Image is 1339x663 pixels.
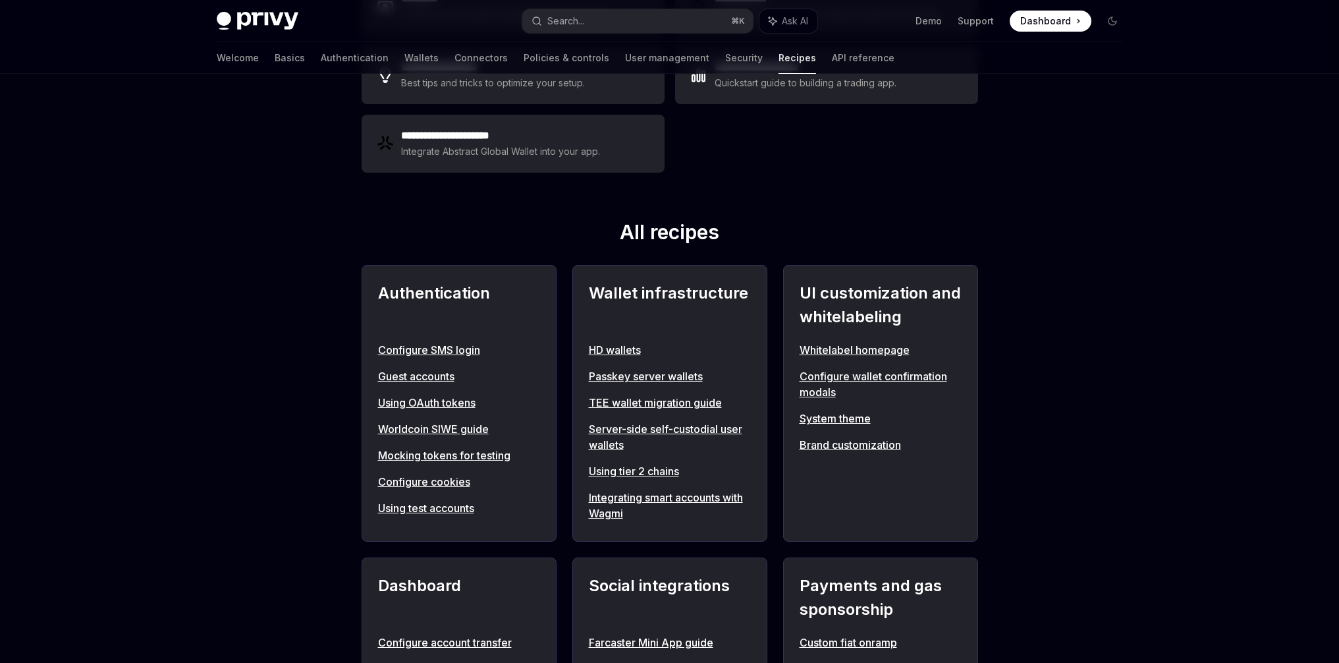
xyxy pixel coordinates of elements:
[832,42,894,74] a: API reference
[725,42,763,74] a: Security
[800,411,962,426] a: System theme
[362,220,978,249] h2: All recipes
[759,9,817,33] button: Ask AI
[589,635,751,650] a: Farcaster Mini App guide
[378,281,540,329] h2: Authentication
[378,342,540,358] a: Configure SMS login
[800,574,962,621] h2: Payments and gas sponsorship
[378,447,540,463] a: Mocking tokens for testing
[625,42,709,74] a: User management
[378,474,540,490] a: Configure cookies
[404,42,439,74] a: Wallets
[217,12,298,30] img: dark logo
[800,368,962,400] a: Configure wallet confirmation modals
[547,13,584,29] div: Search...
[589,368,751,384] a: Passkey server wallets
[589,490,751,521] a: Integrating smart accounts with Wagmi
[731,16,745,26] span: ⌘ K
[589,463,751,479] a: Using tier 2 chains
[1020,14,1071,28] span: Dashboard
[958,14,994,28] a: Support
[378,500,540,516] a: Using test accounts
[715,75,897,91] div: Quickstart guide to building a trading app.
[401,75,587,91] div: Best tips and tricks to optimize your setup.
[378,368,540,384] a: Guest accounts
[321,42,389,74] a: Authentication
[589,281,751,329] h2: Wallet infrastructure
[800,437,962,453] a: Brand customization
[589,421,751,453] a: Server-side self-custodial user wallets
[378,421,540,437] a: Worldcoin SIWE guide
[1102,11,1123,32] button: Toggle dark mode
[378,635,540,650] a: Configure account transfer
[800,281,962,329] h2: UI customization and whitelabeling
[782,14,808,28] span: Ask AI
[915,14,942,28] a: Demo
[275,42,305,74] a: Basics
[454,42,508,74] a: Connectors
[589,574,751,621] h2: Social integrations
[800,635,962,650] a: Custom fiat onramp
[378,395,540,411] a: Using OAuth tokens
[589,342,751,358] a: HD wallets
[217,42,259,74] a: Welcome
[524,42,609,74] a: Policies & controls
[1010,11,1091,32] a: Dashboard
[800,342,962,358] a: Whitelabel homepage
[522,9,753,33] button: Search...⌘K
[401,144,601,159] div: Integrate Abstract Global Wallet into your app.
[779,42,816,74] a: Recipes
[589,395,751,411] a: TEE wallet migration guide
[378,574,540,621] h2: Dashboard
